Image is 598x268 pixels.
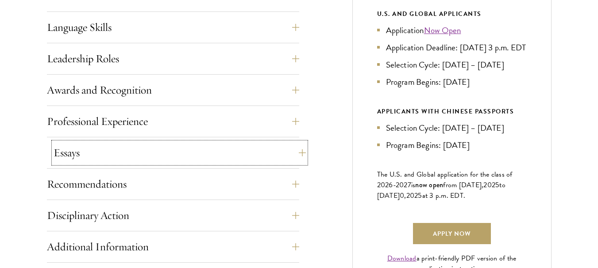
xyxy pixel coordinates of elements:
[404,190,406,201] span: ,
[377,139,527,151] li: Program Begins: [DATE]
[377,169,513,190] span: The U.S. and Global application for the class of 202
[377,106,527,117] div: APPLICANTS WITH CHINESE PASSPORTS
[393,180,408,190] span: -202
[495,180,499,190] span: 5
[377,41,527,54] li: Application Deadline: [DATE] 3 p.m. EDT
[54,142,306,163] button: Essays
[47,48,299,69] button: Leadership Roles
[47,111,299,132] button: Professional Experience
[422,190,466,201] span: at 3 p.m. EDT.
[377,8,527,19] div: U.S. and Global Applicants
[400,190,404,201] span: 0
[377,180,505,201] span: to [DATE]
[483,180,495,190] span: 202
[47,236,299,257] button: Additional Information
[413,223,491,244] a: Apply Now
[387,253,417,264] a: Download
[377,24,527,37] li: Application
[377,121,527,134] li: Selection Cycle: [DATE] – [DATE]
[418,190,422,201] span: 5
[424,24,461,37] a: Now Open
[406,190,418,201] span: 202
[47,205,299,226] button: Disciplinary Action
[389,180,393,190] span: 6
[47,174,299,195] button: Recommendations
[408,180,411,190] span: 7
[411,180,416,190] span: is
[415,180,443,190] span: now open
[443,180,483,190] span: from [DATE],
[377,58,527,71] li: Selection Cycle: [DATE] – [DATE]
[377,75,527,88] li: Program Begins: [DATE]
[47,17,299,38] button: Language Skills
[47,79,299,101] button: Awards and Recognition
